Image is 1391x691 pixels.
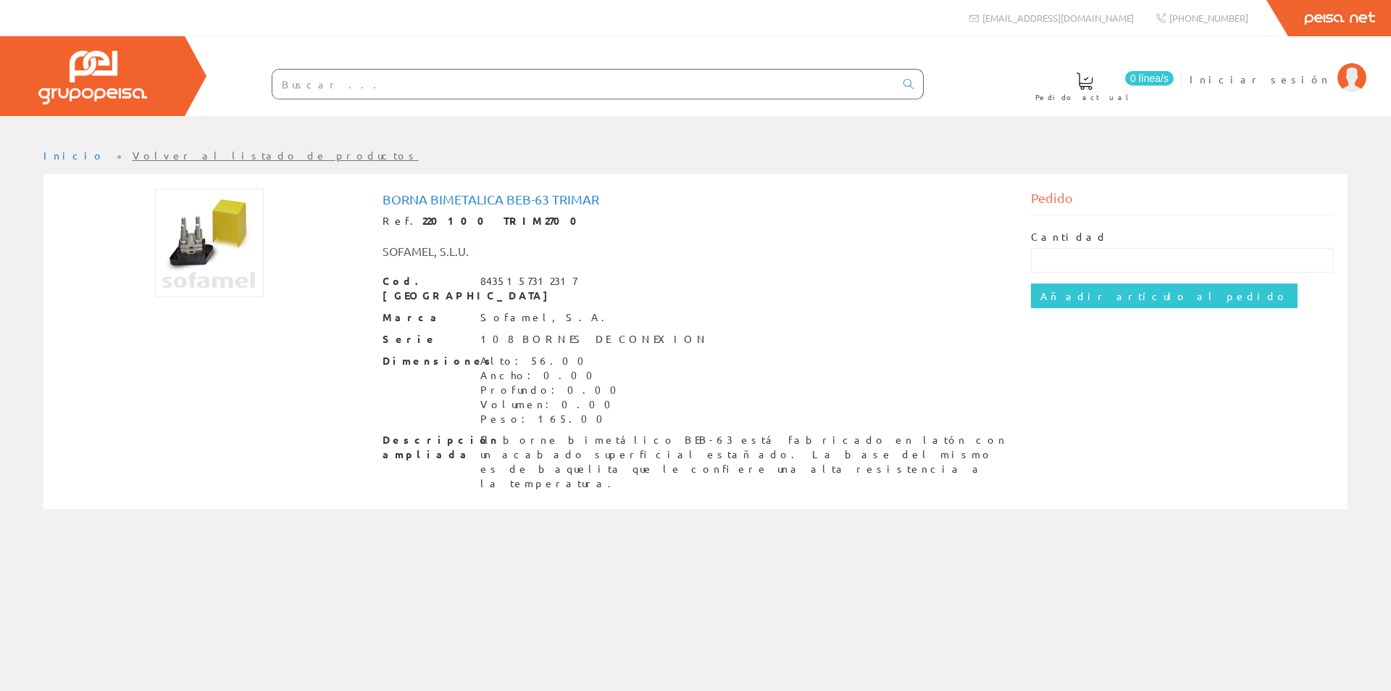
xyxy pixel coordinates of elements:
[272,70,895,99] input: Buscar ...
[480,433,1009,491] div: El borne bimetálico BEB-63 está fabricado en latón con un acabado superficial estañado. La base d...
[133,149,419,162] a: Volver al listado de productos
[155,189,264,297] img: Foto artículo Borna Bimetalica Beb-63 Trimar (150x150)
[383,354,469,368] span: Dimensiones
[480,412,625,426] div: Peso: 165.00
[982,12,1134,24] span: [EMAIL_ADDRESS][DOMAIN_NAME]
[480,332,709,347] div: 108 BORNES DE CONEXION
[480,310,614,325] div: Sofamel, S.A.
[383,433,469,462] span: Descripción ampliada
[383,274,469,303] span: Cod. [GEOGRAPHIC_DATA]
[1125,71,1174,86] span: 0 línea/s
[480,383,625,397] div: Profundo: 0.00
[43,149,105,162] a: Inicio
[383,310,469,325] span: Marca
[1035,90,1134,104] span: Pedido actual
[1031,284,1298,308] input: Añadir artículo al pedido
[383,214,1009,228] div: Ref.
[1031,230,1108,244] label: Cantidad
[422,214,587,227] strong: 220100 TRIM2700
[480,368,625,383] div: Ancho: 0.00
[1169,12,1248,24] span: [PHONE_NUMBER]
[38,51,147,104] img: Grupo Peisa
[480,354,625,368] div: Alto: 56.00
[1190,72,1330,86] span: Iniciar sesión
[1190,60,1366,74] a: Iniciar sesión
[383,332,469,347] span: Serie
[383,192,1009,207] h1: Borna Bimetalica Beb-63 Trimar
[1031,189,1334,215] div: Pedido
[480,274,577,289] div: 8435157312317
[480,397,625,412] div: Volumen: 0.00
[372,243,750,260] div: SOFAMEL, S.L.U.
